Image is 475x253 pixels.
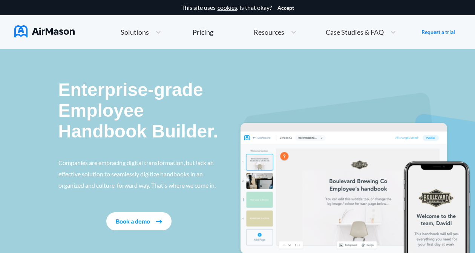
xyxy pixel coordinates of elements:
span: Solutions [121,29,149,35]
a: Request a trial [421,28,455,36]
span: Case Studies & FAQ [326,29,384,35]
a: Pricing [193,25,213,39]
img: AirMason Logo [14,25,75,37]
button: Accept cookies [277,5,294,11]
p: Companies are embracing digital transformation, but lack an effective solution to seamlessly digi... [58,157,220,191]
div: Pricing [193,29,213,35]
button: Book a demo [106,212,172,230]
span: Resources [254,29,284,35]
a: cookies [218,4,237,11]
p: Enterprise-grade Employee Handbook Builder. [58,79,220,142]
